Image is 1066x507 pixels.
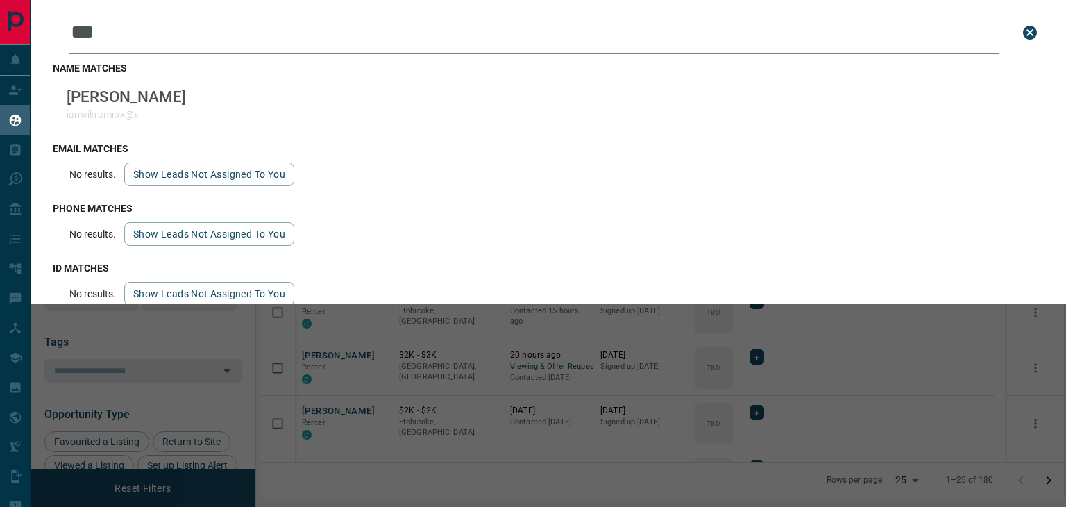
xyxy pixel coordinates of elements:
[124,163,294,186] button: show leads not assigned to you
[124,222,294,246] button: show leads not assigned to you
[124,282,294,306] button: show leads not assigned to you
[69,288,116,299] p: No results.
[53,63,1044,74] h3: name matches
[67,109,186,120] p: iamvikramrxx@x
[53,263,1044,274] h3: id matches
[69,169,116,180] p: No results.
[1016,19,1044,47] button: close search bar
[53,203,1044,214] h3: phone matches
[53,143,1044,154] h3: email matches
[69,228,116,240] p: No results.
[67,88,186,106] p: [PERSON_NAME]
